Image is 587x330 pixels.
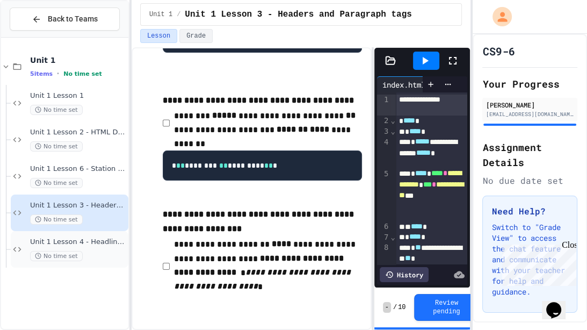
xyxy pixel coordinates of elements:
[30,214,83,225] span: No time set
[390,233,395,241] span: Fold line
[485,110,574,118] div: [EMAIL_ADDRESS][DOMAIN_NAME]
[491,222,568,297] p: Switch to "Grade View" to access the chat feature and communicate with your teacher for help and ...
[57,69,59,78] span: •
[491,205,568,218] h3: Need Help?
[377,95,390,116] div: 1
[30,91,126,101] span: Unit 1 Lesson 1
[149,10,172,19] span: Unit 1
[481,4,514,29] div: My Account
[30,105,83,115] span: No time set
[485,100,574,110] div: [PERSON_NAME]
[377,79,431,90] div: index.html
[177,10,180,19] span: /
[482,140,577,170] h2: Assignment Details
[30,164,126,174] span: Unit 1 Lesson 6 - Station Activity
[30,55,126,65] span: Unit 1
[30,70,53,77] span: 5 items
[185,8,411,21] span: Unit 1 Lesson 3 - Headers and Paragraph tags
[30,251,83,261] span: No time set
[377,76,444,92] div: index.html
[390,127,395,135] span: Fold line
[30,201,126,210] span: Unit 1 Lesson 3 - Headers and Paragraph tags
[377,137,390,169] div: 4
[393,303,397,312] span: /
[377,232,390,243] div: 7
[30,238,126,247] span: Unit 1 Lesson 4 - Headlines Lab
[63,70,102,77] span: No time set
[380,267,429,282] div: History
[542,287,576,319] iframe: chat widget
[30,178,83,188] span: No time set
[377,169,390,222] div: 5
[383,302,391,313] span: -
[498,240,576,286] iframe: chat widget
[10,8,120,31] button: Back to Teams
[179,29,213,43] button: Grade
[30,141,83,152] span: No time set
[398,303,405,312] span: 10
[482,174,577,187] div: No due date set
[377,221,390,232] div: 6
[377,116,390,126] div: 2
[48,13,98,25] span: Back to Teams
[30,128,126,137] span: Unit 1 Lesson 2 - HTML Doc Setup
[482,76,577,91] h2: Your Progress
[140,29,177,43] button: Lesson
[377,126,390,137] div: 3
[4,4,74,68] div: Chat with us now!Close
[390,116,395,125] span: Fold line
[482,44,514,59] h1: CS9-6
[414,294,479,321] button: Review pending
[377,242,390,274] div: 8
